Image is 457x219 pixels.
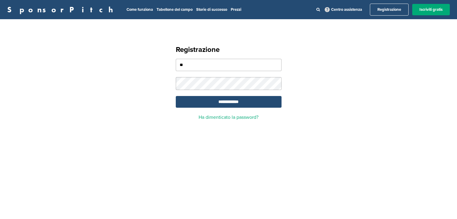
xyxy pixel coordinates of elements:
[157,7,193,12] a: Tabellone del campo
[419,7,443,12] font: Iscriviti gratis
[196,7,227,12] a: Storie di successo
[370,4,409,16] a: Registrazione
[231,7,241,12] a: Prezzi
[7,6,117,13] a: SponsorPitch
[324,6,363,13] a: Centro assistenza
[176,45,220,54] font: Registrazione
[412,4,450,15] a: Iscriviti gratis
[199,114,258,120] a: Ha dimenticato la password?
[377,7,401,12] font: Registrazione
[7,4,117,15] font: SponsorPitch
[126,7,153,12] a: Come funziona
[331,7,362,12] font: Centro assistenza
